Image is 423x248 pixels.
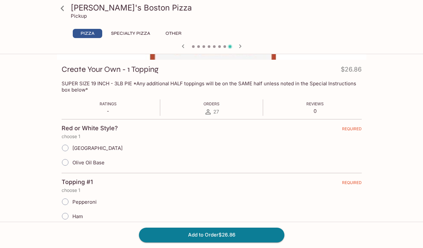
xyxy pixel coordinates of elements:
h4: Red or White Style? [62,125,118,132]
button: Add to Order$26.86 [139,228,284,242]
p: SUPER SIZE 19 INCH - 3LB PIE *Any additional HALF toppings will be on the SAME half unless noted ... [62,80,362,93]
p: 0 [306,108,324,114]
span: Ham [72,213,83,219]
button: Pizza [73,29,102,38]
h4: $26.86 [341,64,362,77]
span: REQUIRED [342,126,362,134]
span: REQUIRED [342,180,362,188]
p: - [100,108,117,114]
span: Reviews [306,101,324,106]
span: Pepperoni [72,199,97,205]
span: Orders [203,101,220,106]
button: Other [159,29,188,38]
button: Specialty Pizza [107,29,154,38]
p: Pickup [71,13,87,19]
h3: Create Your Own - 1 Topping [62,64,159,74]
h3: [PERSON_NAME]'s Boston Pizza [71,3,364,13]
h4: Topping #1 [62,178,93,186]
span: Olive Oil Base [72,159,105,166]
span: 27 [213,109,219,115]
p: choose 1 [62,134,362,139]
p: choose 1 [62,188,362,193]
span: Ratings [100,101,117,106]
span: [GEOGRAPHIC_DATA] [72,145,123,151]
